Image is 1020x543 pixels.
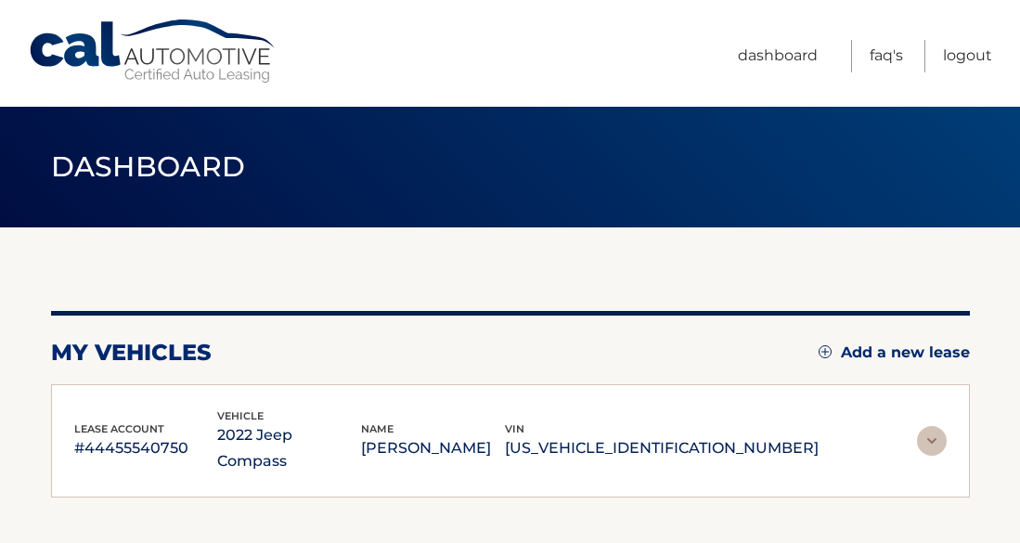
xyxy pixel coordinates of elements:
p: 2022 Jeep Compass [217,422,361,474]
p: [PERSON_NAME] [361,435,505,461]
a: FAQ's [870,40,903,72]
span: vin [505,422,524,435]
span: name [361,422,394,435]
a: Cal Automotive [28,19,278,84]
span: vehicle [217,409,264,422]
img: accordion-rest.svg [917,426,947,456]
p: #44455540750 [74,435,218,461]
a: Logout [943,40,992,72]
span: lease account [74,422,164,435]
a: Dashboard [738,40,818,72]
p: [US_VEHICLE_IDENTIFICATION_NUMBER] [505,435,819,461]
span: Dashboard [51,149,246,184]
h2: my vehicles [51,339,212,367]
img: add.svg [819,345,832,358]
a: Add a new lease [819,343,970,362]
